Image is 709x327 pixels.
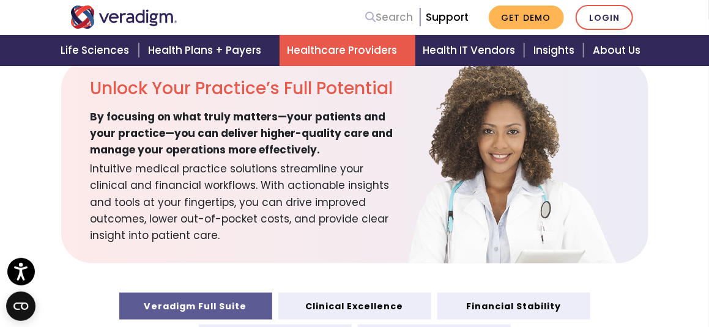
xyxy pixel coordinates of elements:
[278,293,431,320] a: Clinical Excellence
[119,293,272,320] a: Veradigm Full Suite
[91,78,404,99] h2: Unlock Your Practice’s Full Potential
[426,10,469,24] a: Support
[91,109,404,159] span: By focusing on what truly matters—your patients and your practice—you can deliver higher-quality ...
[585,35,655,66] a: About Us
[526,35,585,66] a: Insights
[474,239,694,312] iframe: Drift Chat Widget
[437,293,590,320] a: Financial Stability
[576,5,633,30] a: Login
[70,6,177,29] img: Veradigm logo
[489,6,564,29] a: Get Demo
[54,35,141,66] a: Life Sciences
[141,35,280,66] a: Health Plans + Payers
[280,35,415,66] a: Healthcare Providers
[6,292,35,321] button: Open CMP widget
[91,158,404,244] span: Intuitive medical practice solutions streamline your clinical and financial workflows. With actio...
[403,60,617,264] img: solution-provider-potential.png
[366,9,414,26] a: Search
[415,35,526,66] a: Health IT Vendors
